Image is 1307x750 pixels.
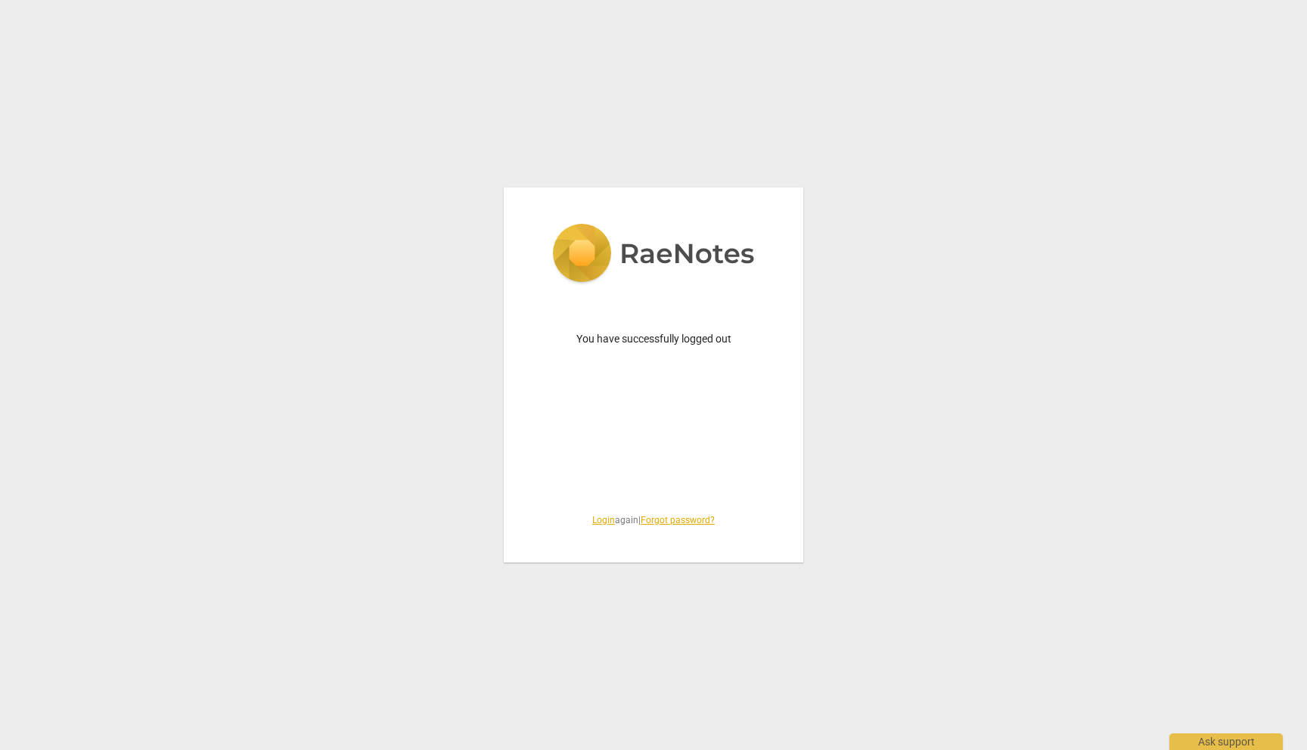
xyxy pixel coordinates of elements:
[540,331,767,347] p: You have successfully logged out
[641,515,715,525] a: Forgot password?
[540,514,767,527] span: again |
[1169,733,1283,750] div: Ask support
[592,515,615,525] a: Login
[552,224,755,286] img: 5ac2273c67554f335776073100b6d88f.svg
